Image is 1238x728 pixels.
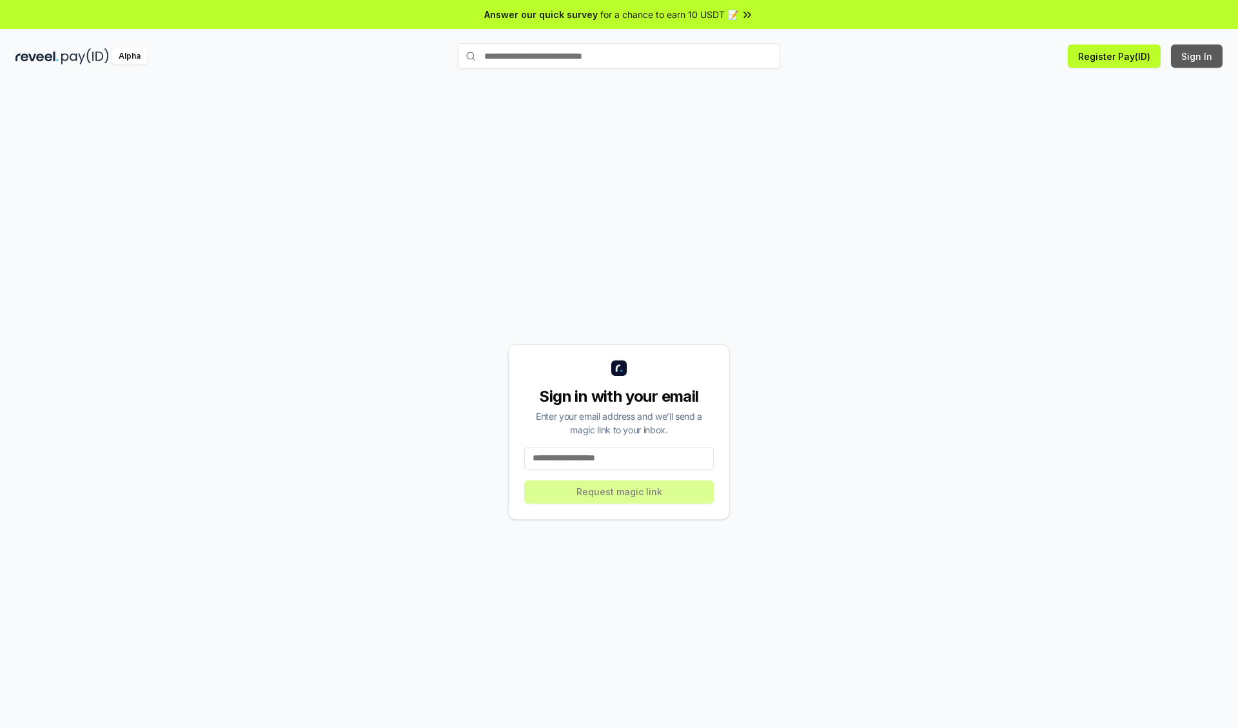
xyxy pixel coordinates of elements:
[112,48,148,64] div: Alpha
[524,409,714,437] div: Enter your email address and we’ll send a magic link to your inbox.
[61,48,109,64] img: pay_id
[600,8,738,21] span: for a chance to earn 10 USDT 📝
[1171,44,1223,68] button: Sign In
[524,386,714,407] div: Sign in with your email
[611,360,627,376] img: logo_small
[1068,44,1161,68] button: Register Pay(ID)
[484,8,598,21] span: Answer our quick survey
[15,48,59,64] img: reveel_dark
